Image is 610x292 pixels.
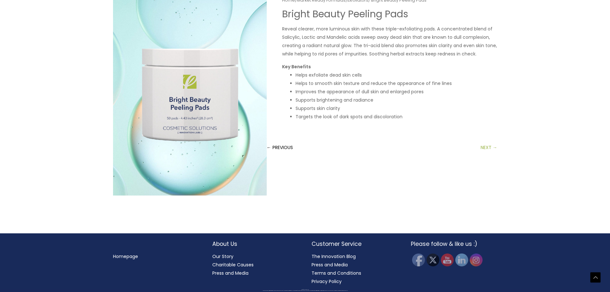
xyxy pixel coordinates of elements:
a: Our Story [212,253,233,260]
a: NEXT → [481,141,497,154]
a: Press and Media [312,262,348,268]
h1: Bright Beauty Peeling Pads [282,8,497,20]
a: Press and Media [212,270,248,276]
h2: Customer Service [312,240,398,248]
img: Facebook [412,254,425,266]
a: Charitable Causes [212,262,254,268]
nav: Menu [113,252,199,261]
img: Twitter [427,254,439,266]
h2: About Us [212,240,299,248]
a: Terms and Conditions [312,270,361,276]
li: Helps exfoliate dead skin cells [296,71,497,79]
a: Homepage [113,253,138,260]
div: All material on this Website, including design, text, images, logos and sounds, are owned by Cosm... [11,290,599,291]
a: Privacy Policy [312,278,342,285]
li: Targets the look of dark spots and discoloration [296,113,497,121]
li: Improves the appearance of dull skin and enlarged pores [296,88,497,96]
strong: Key Benefits [282,63,311,70]
li: Supports brightening and radiance [296,96,497,104]
p: Reveal clearer, more luminous skin with these triple-exfoliating pads. A concentrated blend of Sa... [282,25,497,58]
div: Copyright © 2025 [11,289,599,290]
a: The Innovation Blog [312,253,356,260]
nav: Customer Service [312,252,398,286]
nav: About Us [212,252,299,277]
li: Supports skin clarity [296,104,497,113]
a: ← PREVIOUS [267,141,293,154]
h2: Please follow & like us :) [411,240,497,248]
li: Helps to smooth skin texture and reduce the appearance of fine lines [296,79,497,88]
